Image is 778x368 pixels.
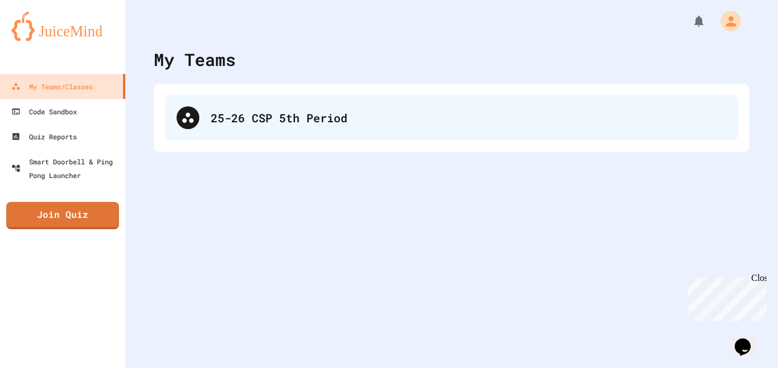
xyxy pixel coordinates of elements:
div: My Notifications [671,11,709,31]
div: Quiz Reports [11,130,77,143]
div: 25-26 CSP 5th Period [211,109,727,126]
div: 25-26 CSP 5th Period [165,95,738,140]
img: logo-orange.svg [11,11,114,41]
div: My Account [709,8,744,34]
iframe: chat widget [730,322,767,357]
iframe: chat widget [683,273,767,321]
div: My Teams [154,47,236,72]
div: Chat with us now!Close [5,5,79,72]
div: Code Sandbox [11,105,77,118]
div: Smart Doorbell & Ping Pong Launcher [11,155,121,182]
a: Join Quiz [6,202,119,229]
div: My Teams/Classes [11,80,93,93]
